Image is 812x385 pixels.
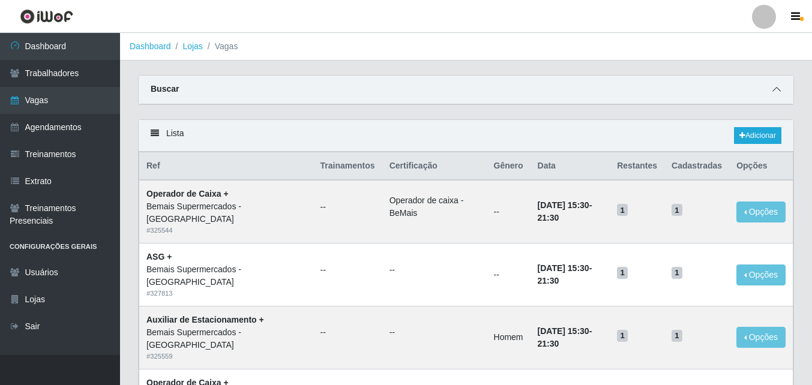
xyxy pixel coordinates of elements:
[734,127,781,144] a: Adicionar
[487,180,531,243] td: --
[382,152,487,181] th: Certificação
[487,243,531,306] td: --
[389,264,480,276] ul: --
[151,84,179,94] strong: Buscar
[538,276,559,285] time: 21:30
[20,9,73,24] img: CoreUI Logo
[320,201,375,213] ul: --
[617,267,628,279] span: 1
[203,40,238,53] li: Vagas
[538,263,589,273] time: [DATE] 15:30
[146,326,306,351] div: Bemais Supermercados - [GEOGRAPHIC_DATA]
[610,152,664,181] th: Restantes
[736,201,786,222] button: Opções
[182,41,202,51] a: Lojas
[538,213,559,222] time: 21:30
[146,225,306,236] div: # 325544
[538,339,559,348] time: 21:30
[389,326,480,339] ul: --
[139,152,313,181] th: Ref
[617,330,628,342] span: 1
[487,306,531,369] td: Homem
[672,204,682,216] span: 1
[313,152,382,181] th: Trainamentos
[538,200,592,222] strong: -
[146,315,264,324] strong: Auxiliar de Estacionamento +
[672,267,682,279] span: 1
[320,326,375,339] ul: --
[729,152,793,181] th: Opções
[146,351,306,362] div: # 325559
[736,264,786,285] button: Opções
[146,189,229,198] strong: Operador de Caixa +
[320,264,375,276] ul: --
[130,41,171,51] a: Dashboard
[538,200,589,210] time: [DATE] 15:30
[120,33,812,61] nav: breadcrumb
[139,120,793,152] div: Lista
[146,252,172,261] strong: ASG +
[538,326,589,336] time: [DATE] 15:30
[146,288,306,299] div: # 327813
[664,152,729,181] th: Cadastradas
[538,326,592,348] strong: -
[146,200,306,225] div: Bemais Supermercados - [GEOGRAPHIC_DATA]
[389,194,480,219] li: Operador de caixa - BeMais
[538,263,592,285] strong: -
[146,263,306,288] div: Bemais Supermercados - [GEOGRAPHIC_DATA]
[487,152,531,181] th: Gênero
[617,204,628,216] span: 1
[531,152,610,181] th: Data
[736,327,786,348] button: Opções
[672,330,682,342] span: 1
